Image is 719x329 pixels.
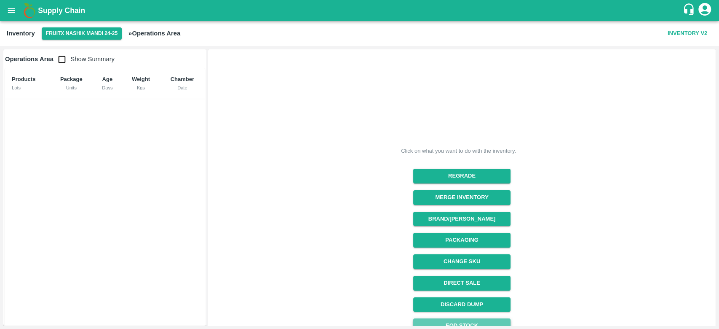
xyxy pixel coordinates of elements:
[413,254,511,269] button: Change SKU
[12,76,35,82] b: Products
[38,6,85,15] b: Supply Chain
[56,84,86,92] div: Units
[413,212,511,227] button: Brand/[PERSON_NAME]
[60,76,83,82] b: Package
[413,190,511,205] button: Merge Inventory
[42,27,122,40] button: Select DC
[12,84,43,92] div: Lots
[167,84,198,92] div: Date
[413,276,511,291] button: Direct Sale
[53,56,115,62] span: Show Summary
[38,5,682,16] a: Supply Chain
[2,1,21,20] button: open drawer
[413,233,511,248] button: Packaging
[5,56,53,62] b: Operations Area
[132,76,150,82] b: Weight
[171,76,194,82] b: Chamber
[128,30,180,37] b: » Operations Area
[7,30,35,37] b: Inventory
[413,169,511,183] button: Regrade
[413,297,511,312] button: Discard Dump
[682,3,697,18] div: customer-support
[697,2,712,19] div: account of current user
[102,76,113,82] b: Age
[128,84,153,92] div: Kgs
[21,2,38,19] img: logo
[401,147,516,155] div: Click on what you want to do with the inventory.
[664,26,711,41] button: Inventory V2
[99,84,115,92] div: Days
